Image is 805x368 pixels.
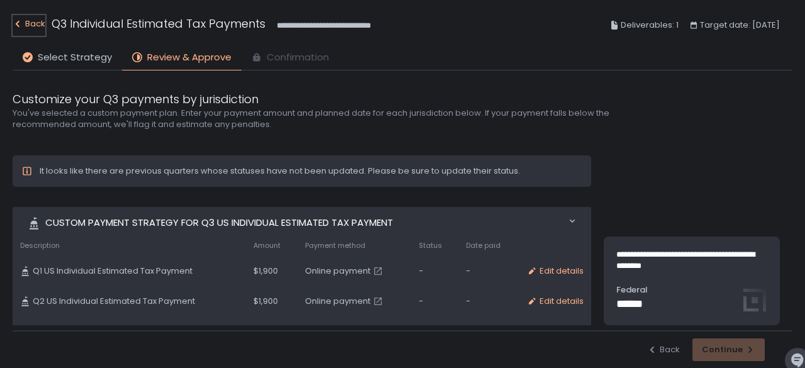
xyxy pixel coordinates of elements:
[466,296,512,307] div: -
[466,265,512,277] div: -
[305,296,370,307] span: Online payment
[13,91,258,108] span: Customize your Q3 payments by jurisdiction
[527,265,584,277] button: Edit details
[253,241,280,250] span: Amount
[253,296,278,307] span: $1,900
[253,265,278,277] span: $1,900
[621,18,679,33] span: Deliverables: 1
[13,16,45,31] div: Back
[267,50,329,65] span: Confirmation
[419,241,442,250] span: Status
[700,18,780,33] span: Target date: [DATE]
[20,241,60,250] span: Description
[419,265,451,277] div: -
[38,50,112,65] span: Select Strategy
[45,216,393,230] span: Custom Payment strategy for Q3 US Individual Estimated Tax Payment
[616,284,767,296] span: Federal
[13,15,45,36] button: Back
[52,15,265,32] h1: Q3 Individual Estimated Tax Payments
[466,241,501,250] span: Date paid
[40,165,520,177] div: It looks like there are previous quarters whose statuses have not been updated. Please be sure to...
[33,265,192,277] span: Q1 US Individual Estimated Tax Payment
[305,241,365,250] span: Payment method
[147,50,231,65] span: Review & Approve
[527,296,584,307] button: Edit details
[647,344,680,355] button: Back
[13,108,644,130] h2: You've selected a custom payment plan. Enter your payment amount and planned date for each jurisd...
[33,296,195,307] span: Q2 US Individual Estimated Tax Payment
[419,296,451,307] div: -
[305,265,370,277] span: Online payment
